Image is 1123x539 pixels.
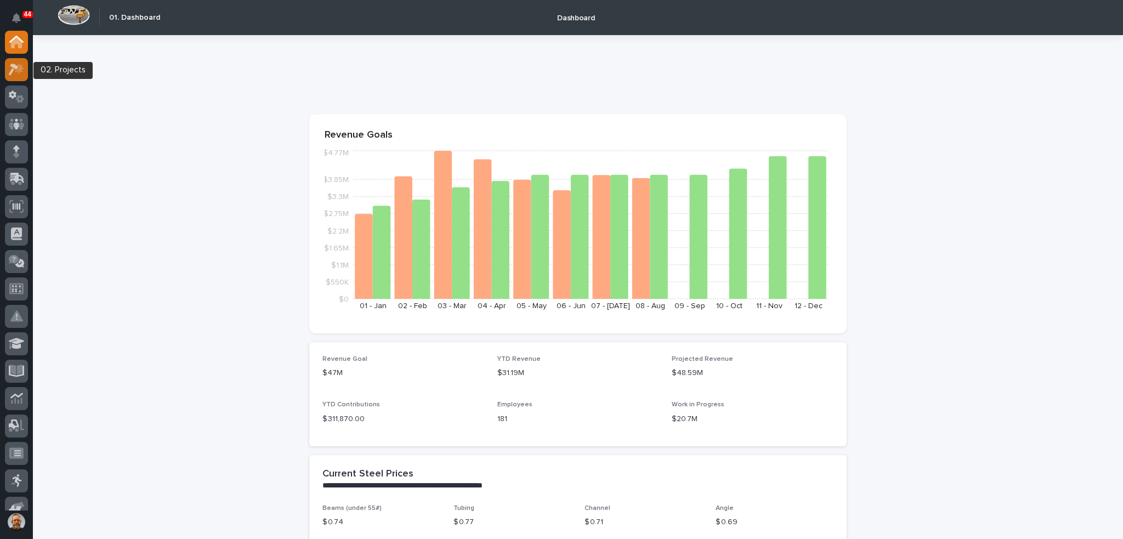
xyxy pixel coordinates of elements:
[325,129,831,141] p: Revenue Goals
[716,302,742,310] text: 10 - Oct
[672,367,833,379] p: $48.59M
[478,302,506,310] text: 04 - Apr
[517,302,547,310] text: 05 - May
[453,517,571,528] p: $ 0.77
[585,517,702,528] p: $ 0.71
[497,401,532,408] span: Employees
[398,302,427,310] text: 02 - Feb
[756,302,782,310] text: 11 - Nov
[497,413,659,425] p: 181
[322,367,484,379] p: $47M
[14,13,28,31] div: Notifications44
[585,505,610,512] span: Channel
[331,261,349,269] tspan: $1.1M
[591,302,630,310] text: 07 - [DATE]
[322,413,484,425] p: $ 311,870.00
[322,517,440,528] p: $ 0.74
[109,13,160,22] h2: 01. Dashboard
[672,356,733,362] span: Projected Revenue
[24,10,31,18] p: 44
[497,367,659,379] p: $31.19M
[322,505,382,512] span: Beams (under 55#)
[438,302,467,310] text: 03 - Mar
[324,244,349,252] tspan: $1.65M
[326,278,349,286] tspan: $550K
[557,302,586,310] text: 06 - Jun
[324,210,349,218] tspan: $2.75M
[636,302,665,310] text: 08 - Aug
[716,505,734,512] span: Angle
[672,413,833,425] p: $20.7M
[453,505,474,512] span: Tubing
[322,401,380,408] span: YTD Contributions
[327,193,349,201] tspan: $3.3M
[339,296,349,303] tspan: $0
[323,149,349,157] tspan: $4.77M
[5,510,28,534] button: users-avatar
[322,356,367,362] span: Revenue Goal
[674,302,705,310] text: 09 - Sep
[360,302,387,310] text: 01 - Jan
[322,468,413,480] h2: Current Steel Prices
[795,302,823,310] text: 12 - Dec
[672,401,724,408] span: Work in Progress
[497,356,541,362] span: YTD Revenue
[716,517,833,528] p: $ 0.69
[58,5,90,25] img: Workspace Logo
[327,227,349,235] tspan: $2.2M
[323,176,349,184] tspan: $3.85M
[5,7,28,30] button: Notifications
